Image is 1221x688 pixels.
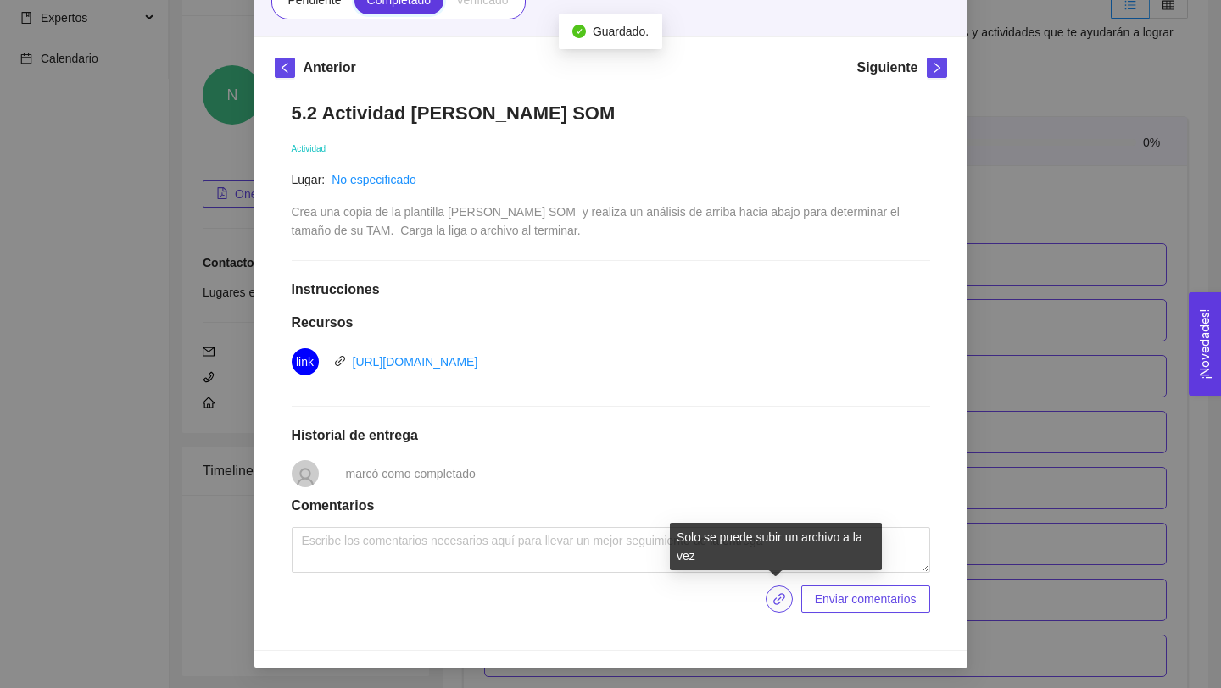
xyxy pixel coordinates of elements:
button: left [275,58,295,78]
span: Actividad [292,144,326,153]
h1: Comentarios [292,497,930,514]
button: link [766,585,793,613]
span: Enviar comentarios [815,590,917,608]
span: Guardado. [593,25,649,38]
button: Open Feedback Widget [1189,292,1221,396]
span: check-circle [572,25,586,38]
div: Solo se puede subir un archivo a la vez [670,523,882,570]
a: No especificado [332,173,416,186]
span: right [928,62,946,74]
span: link [334,355,346,367]
span: user [295,467,315,487]
button: Enviar comentarios [801,585,930,613]
h1: Instrucciones [292,281,930,298]
button: right [927,58,947,78]
h5: Anterior [304,58,356,78]
a: [URL][DOMAIN_NAME] [353,355,478,369]
h1: 5.2 Actividad [PERSON_NAME] SOM [292,102,930,125]
span: Crea una copia de la plantilla [PERSON_NAME] SOM y realiza un análisis de arriba hacia abajo para... [292,205,903,237]
span: left [276,62,294,74]
span: marcó como completado [346,467,476,480]
article: Lugar: [292,170,326,189]
span: link [296,348,314,375]
h1: Historial de entrega [292,427,930,444]
span: link [766,592,793,606]
h5: Siguiente [856,58,917,78]
h1: Recursos [292,314,930,331]
span: link [767,592,792,606]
